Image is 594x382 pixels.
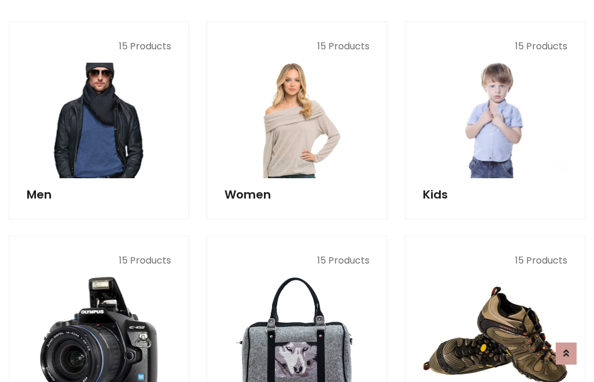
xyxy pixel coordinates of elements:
[423,254,567,268] p: 15 Products
[27,39,171,53] p: 15 Products
[224,39,369,53] p: 15 Products
[423,188,567,201] h5: Kids
[423,39,567,53] p: 15 Products
[27,188,171,201] h5: Men
[27,254,171,268] p: 15 Products
[224,254,369,268] p: 15 Products
[224,188,369,201] h5: Women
